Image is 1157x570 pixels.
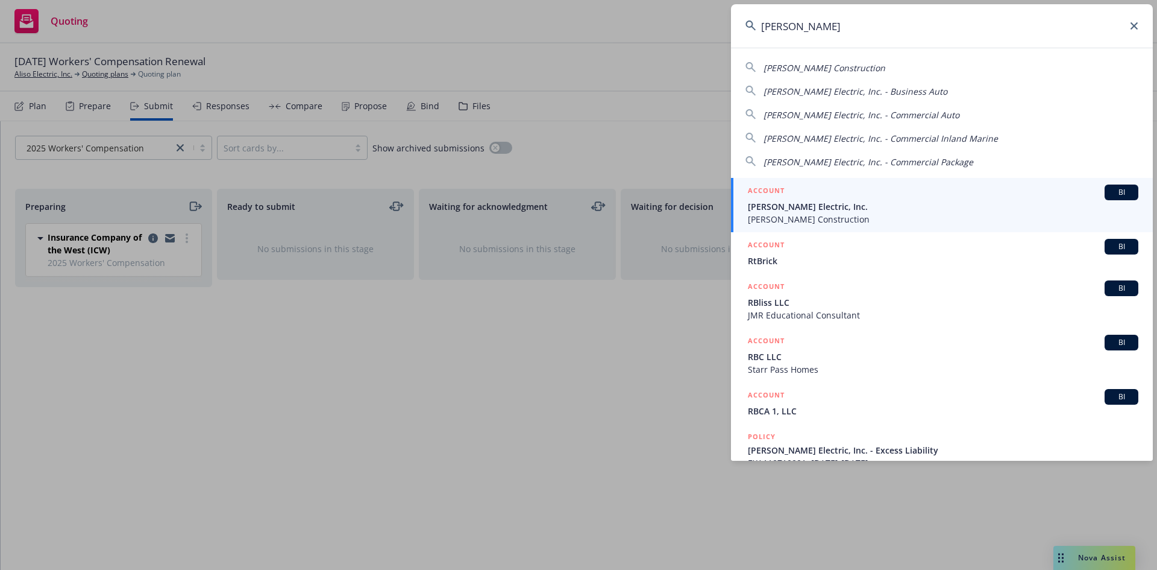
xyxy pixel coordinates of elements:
a: ACCOUNTBIRtBrick [731,232,1153,274]
a: ACCOUNTBIRBC LLCStarr Pass Homes [731,328,1153,382]
span: [PERSON_NAME] Electric, Inc. - Commercial Auto [763,109,959,121]
span: JMR Educational Consultant [748,309,1138,321]
a: ACCOUNTBIRBliss LLCJMR Educational Consultant [731,274,1153,328]
span: BI [1109,241,1133,252]
span: EXA119719901, [DATE]-[DATE] [748,457,1138,469]
h5: ACCOUNT [748,280,785,295]
h5: ACCOUNT [748,389,785,404]
span: BI [1109,283,1133,294]
span: BI [1109,337,1133,348]
span: [PERSON_NAME] Construction [748,213,1138,226]
h5: ACCOUNT [748,185,785,199]
span: [PERSON_NAME] Electric, Inc. - Excess Liability [748,444,1138,457]
span: RBCA 1, LLC [748,405,1138,417]
span: BI [1109,187,1133,198]
span: [PERSON_NAME] Electric, Inc. [748,200,1138,213]
span: [PERSON_NAME] Electric, Inc. - Commercial Package [763,156,973,168]
span: BI [1109,391,1133,402]
span: RtBrick [748,255,1138,267]
a: ACCOUNTBIRBCA 1, LLC [731,382,1153,424]
span: [PERSON_NAME] Electric, Inc. - Business Auto [763,86,947,97]
span: Starr Pass Homes [748,363,1138,376]
span: RBC LLC [748,350,1138,363]
h5: ACCOUNT [748,239,785,253]
span: [PERSON_NAME] Construction [763,62,885,74]
a: ACCOUNTBI[PERSON_NAME] Electric, Inc.[PERSON_NAME] Construction [731,178,1153,232]
h5: ACCOUNT [748,335,785,349]
input: Search... [731,4,1153,48]
span: RBliss LLC [748,296,1138,309]
a: POLICY[PERSON_NAME] Electric, Inc. - Excess LiabilityEXA119719901, [DATE]-[DATE] [731,424,1153,476]
span: [PERSON_NAME] Electric, Inc. - Commercial Inland Marine [763,133,998,144]
h5: POLICY [748,431,776,443]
